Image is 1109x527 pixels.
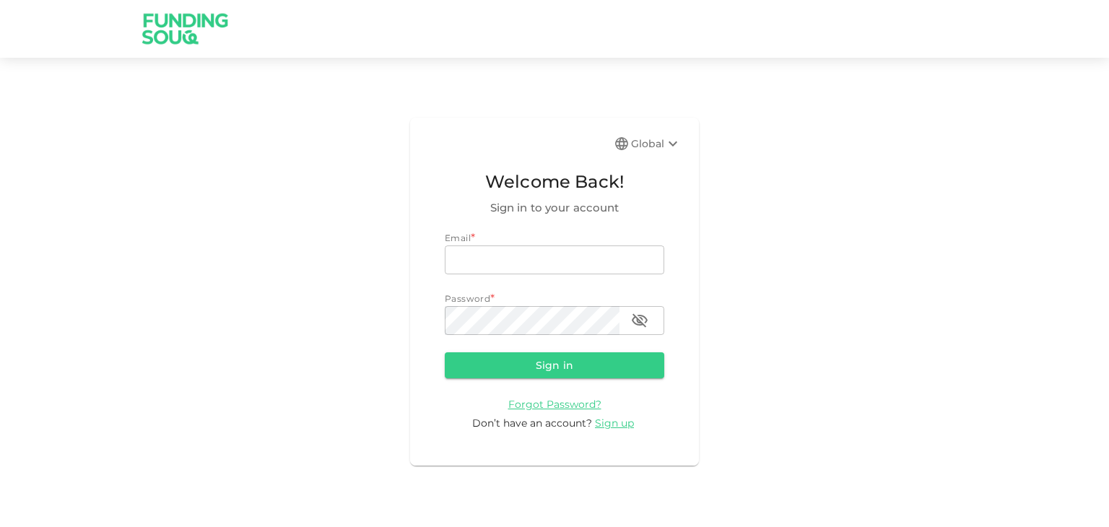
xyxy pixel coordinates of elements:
[445,168,664,196] span: Welcome Back!
[445,293,490,304] span: Password
[595,417,634,430] span: Sign up
[472,417,592,430] span: Don’t have an account?
[445,352,664,378] button: Sign in
[508,398,601,411] span: Forgot Password?
[445,232,471,243] span: Email
[445,199,664,217] span: Sign in to your account
[508,397,601,411] a: Forgot Password?
[445,306,619,335] input: password
[631,135,682,152] div: Global
[445,245,664,274] input: email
